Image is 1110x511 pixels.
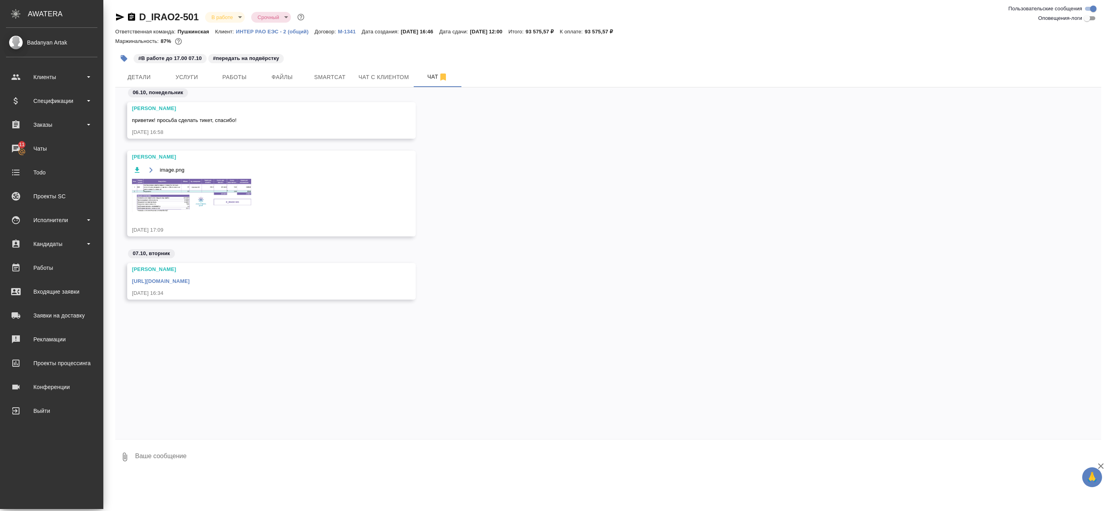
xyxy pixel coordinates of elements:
[132,165,142,175] button: Скачать
[1008,5,1082,13] span: Пользовательские сообщения
[115,38,161,44] p: Маржинальность:
[6,357,97,369] div: Проекты процессинга
[115,29,178,35] p: Ответственная команда:
[28,6,103,22] div: AWATERA
[2,282,101,302] a: Входящие заявки
[132,265,388,273] div: [PERSON_NAME]
[418,72,457,82] span: Чат
[6,143,97,155] div: Чаты
[2,163,101,182] a: Todo
[470,29,509,35] p: [DATE] 12:00
[127,12,136,22] button: Скопировать ссылку
[526,29,560,35] p: 93 575,57 ₽
[6,333,97,345] div: Рекламации
[6,262,97,274] div: Работы
[209,14,235,21] button: В работе
[2,258,101,278] a: Работы
[132,289,388,297] div: [DATE] 16:34
[133,89,183,97] p: 06.10, понедельник
[362,29,401,35] p: Дата создания:
[6,214,97,226] div: Исполнители
[6,405,97,417] div: Выйти
[2,139,101,159] a: 11Чаты
[115,50,133,67] button: Добавить тэг
[2,329,101,349] a: Рекламации
[138,54,202,62] p: #В работе до 17.00 07.10
[1085,469,1099,486] span: 🙏
[132,105,388,112] div: [PERSON_NAME]
[132,278,190,284] a: [URL][DOMAIN_NAME]
[133,54,207,61] span: В работе до 17.00 07.10
[6,38,97,47] div: Badanyan Artak
[168,72,206,82] span: Услуги
[585,29,619,35] p: 93 575,57 ₽
[6,71,97,83] div: Клиенты
[2,306,101,325] a: Заявки на доставку
[255,14,281,21] button: Срочный
[120,72,158,82] span: Детали
[358,72,409,82] span: Чат с клиентом
[338,28,362,35] a: М-1341
[236,29,315,35] p: ИНТЕР РАО ЕЭС - 2 (общий)
[251,12,291,23] div: В работе
[6,190,97,202] div: Проекты SC
[215,29,236,35] p: Клиент:
[205,12,245,23] div: В работе
[311,72,349,82] span: Smartcat
[2,186,101,206] a: Проекты SC
[132,179,251,212] img: image.png
[6,238,97,250] div: Кандидаты
[6,119,97,131] div: Заказы
[160,166,184,174] span: image.png
[132,226,388,234] div: [DATE] 17:09
[133,250,170,257] p: 07.10, вторник
[6,95,97,107] div: Спецификации
[132,153,388,161] div: [PERSON_NAME]
[401,29,440,35] p: [DATE] 16:46
[178,29,215,35] p: Пушкинская
[6,381,97,393] div: Конференции
[236,28,315,35] a: ИНТЕР РАО ЕЭС - 2 (общий)
[338,29,362,35] p: М-1341
[161,38,173,44] p: 87%
[215,72,254,82] span: Работы
[6,166,97,178] div: Todo
[146,165,156,175] button: Открыть на драйве
[296,12,306,22] button: Доп статусы указывают на важность/срочность заказа
[173,36,184,46] button: 10205.02 RUB;
[439,29,470,35] p: Дата сдачи:
[508,29,525,35] p: Итого:
[263,72,301,82] span: Файлы
[314,29,338,35] p: Договор:
[6,310,97,321] div: Заявки на доставку
[6,286,97,298] div: Входящие заявки
[438,72,448,82] svg: Отписаться
[213,54,279,62] p: #передать на подвёрстку
[139,12,199,22] a: D_IRAO2-501
[2,353,101,373] a: Проекты процессинга
[560,29,585,35] p: К оплате:
[1038,14,1082,22] span: Оповещения-логи
[1082,467,1102,487] button: 🙏
[115,12,125,22] button: Скопировать ссылку для ЯМессенджера
[132,128,388,136] div: [DATE] 16:58
[2,377,101,397] a: Конференции
[14,141,29,149] span: 11
[2,401,101,421] a: Выйти
[132,117,236,123] span: приветик! просьба сделать тикет, спасибо!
